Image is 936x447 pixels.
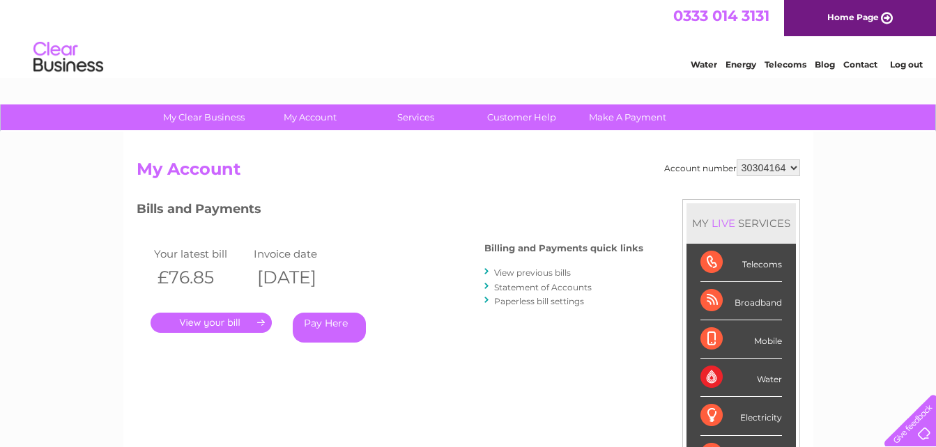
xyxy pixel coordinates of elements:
div: Clear Business is a trading name of Verastar Limited (registered in [GEOGRAPHIC_DATA] No. 3667643... [139,8,798,68]
a: Statement of Accounts [494,282,592,292]
a: Make A Payment [570,104,685,130]
a: Energy [726,59,756,70]
a: Blog [815,59,835,70]
td: Your latest bill [151,244,251,263]
div: Telecoms [700,244,782,282]
a: View previous bills [494,267,571,278]
h3: Bills and Payments [137,199,643,223]
div: Account number [664,159,800,176]
a: Paperless bill settings [494,296,584,306]
img: logo.png [33,36,104,79]
a: 0333 014 3131 [673,7,769,24]
a: Customer Help [464,104,579,130]
a: Water [691,59,717,70]
a: Log out [890,59,923,70]
div: Electricity [700,397,782,435]
a: . [151,313,272,333]
div: Broadband [700,282,782,320]
h2: My Account [137,159,800,186]
a: Contact [843,59,877,70]
a: Telecoms [765,59,806,70]
h4: Billing and Payments quick links [484,243,643,253]
th: [DATE] [250,263,351,292]
a: My Account [252,104,367,130]
a: Pay Here [293,313,366,343]
div: MY SERVICES [686,203,796,243]
div: Water [700,359,782,397]
div: LIVE [709,217,738,230]
a: My Clear Business [146,104,261,130]
div: Mobile [700,320,782,359]
th: £76.85 [151,263,251,292]
a: Services [358,104,473,130]
td: Invoice date [250,244,351,263]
